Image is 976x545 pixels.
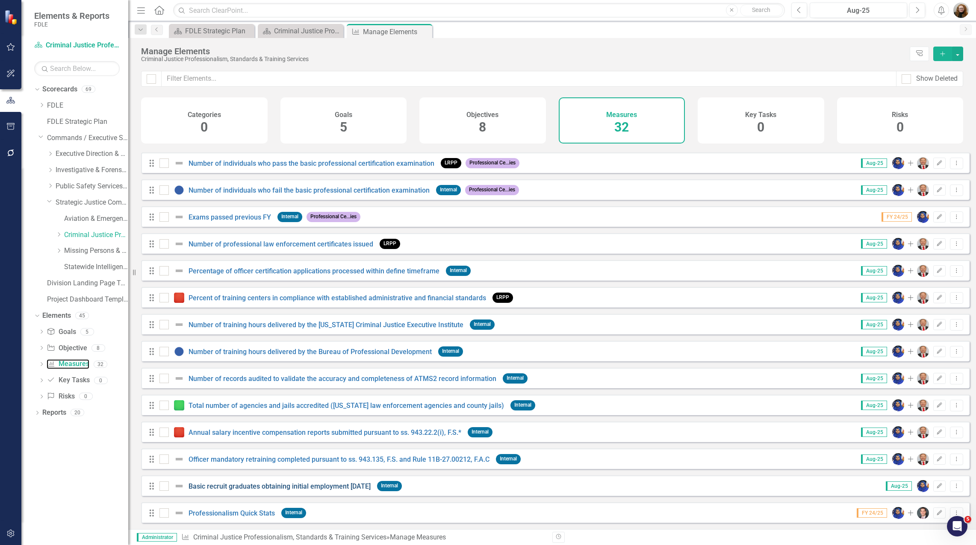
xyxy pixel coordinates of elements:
[71,409,84,416] div: 20
[917,157,929,169] img: Brett Kirkland
[892,238,904,250] img: Somi Akter
[82,86,95,93] div: 69
[42,85,77,94] a: Scorecards
[174,266,184,276] img: Not Defined
[47,117,128,127] a: FDLE Strategic Plan
[34,41,120,50] a: Criminal Justice Professionalism, Standards & Training Services
[189,213,271,221] a: Exams passed previous FY
[34,11,109,21] span: Elements & Reports
[917,399,929,411] img: Brett Kirkland
[64,246,128,256] a: Missing Persons & Offender Enforcement
[80,328,94,335] div: 5
[189,186,430,194] a: Number of individuals who fail the basic professional certification examination
[377,481,402,491] span: Internal
[189,267,439,275] a: Percentage of officer certification applications processed within define timeframe
[892,372,904,384] img: Somi Akter
[307,212,360,222] span: Professional Ce...ies
[503,373,528,383] span: Internal
[193,533,386,541] a: Criminal Justice Professionalism, Standards & Training Services
[892,507,904,519] img: Somi Akter
[47,327,76,337] a: Goals
[861,185,887,195] span: Aug-25
[188,111,221,119] h4: Categories
[953,3,969,18] button: Jennifer Siddoway
[810,3,907,18] button: Aug-25
[189,294,486,302] a: Percent of training centers in compliance with established administrative and financial standards
[363,26,430,37] div: Manage Elements
[917,184,929,196] img: Brett Kirkland
[47,392,74,401] a: Risks
[861,239,887,249] span: Aug-25
[56,165,128,175] a: Investigative & Forensic Services Command
[917,265,929,277] img: Brett Kirkland
[917,211,929,223] img: Somi Akter
[174,158,184,168] img: Not Defined
[917,507,929,519] img: Will Grissom
[861,401,887,410] span: Aug-25
[277,212,302,222] span: Internal
[161,71,896,87] input: Filter Elements...
[892,265,904,277] img: Somi Akter
[47,343,87,353] a: Objective
[917,480,929,492] img: Somi Akter
[173,3,785,18] input: Search ClearPoint...
[174,293,184,303] img: Reviewing for Improvement
[189,321,463,329] a: Number of training hours delivered by the [US_STATE] Criminal Justice Executive Institute
[64,230,128,240] a: Criminal Justice Professionalism, Standards & Training Services
[606,111,637,119] h4: Measures
[47,133,128,143] a: Commands / Executive Support Branch
[964,516,971,523] span: 5
[189,348,432,356] a: Number of training hours delivered by the Bureau of Professional Development
[64,214,128,224] a: Aviation & Emergency Preparedness
[917,453,929,465] img: Brett Kirkland
[56,182,128,191] a: Public Safety Services Command
[42,408,66,418] a: Reports
[438,346,463,356] span: Internal
[917,372,929,384] img: Brett Kirkland
[380,239,400,249] span: LRPP
[94,360,107,368] div: 32
[892,111,908,119] h4: Risks
[47,278,128,288] a: Division Landing Page Template
[181,533,546,542] div: » Manage Measures
[141,47,905,56] div: Manage Elements
[174,239,184,249] img: Not Defined
[201,120,208,135] span: 0
[861,320,887,329] span: Aug-25
[56,198,128,208] a: Strategic Justice Command
[466,158,519,168] span: Professional Ce...ies
[857,508,887,518] span: FY 24/25
[174,212,184,222] img: Not Defined
[917,238,929,250] img: Brett Kirkland
[813,6,904,16] div: Aug-25
[189,401,504,410] a: Total number of agencies and jails accredited ([US_STATE] law enforcement agencies and county jails)
[189,455,489,463] a: Officer mandatory retraining completed pursuant to ss. 943.135, F.S. and Rule 11B-27.00212, F.A.C
[47,101,128,111] a: FDLE
[281,508,306,518] span: Internal
[861,347,887,356] span: Aug-25
[174,373,184,384] img: Not Defined
[274,26,341,36] div: Criminal Justice Professionalism, Standards & Training Services Landing Page
[79,393,93,400] div: 0
[947,516,967,536] iframe: Intercom live chat
[892,399,904,411] img: Somi Akter
[189,428,461,437] a: Annual salary incentive compensation reports submitted pursuant to ss. 943.22.2(i), F.S.*
[510,400,535,410] span: Internal
[174,185,184,195] img: Informational Data
[91,344,105,352] div: 8
[441,158,461,168] span: LRPP
[892,319,904,331] img: Somi Akter
[189,509,275,517] a: Professionalism Quick Stats
[917,319,929,331] img: Brett Kirkland
[174,508,184,518] img: Not Defined
[892,184,904,196] img: Somi Akter
[189,482,371,490] a: Basic recruit graduates obtaining initial employment [DATE]
[466,111,498,119] h4: Objectives
[171,26,252,36] a: FDLE Strategic Plan
[492,293,513,302] span: LRPP
[614,120,629,135] span: 32
[34,21,109,28] small: FDLE
[42,311,71,321] a: Elements
[896,120,904,135] span: 0
[892,426,904,438] img: Somi Akter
